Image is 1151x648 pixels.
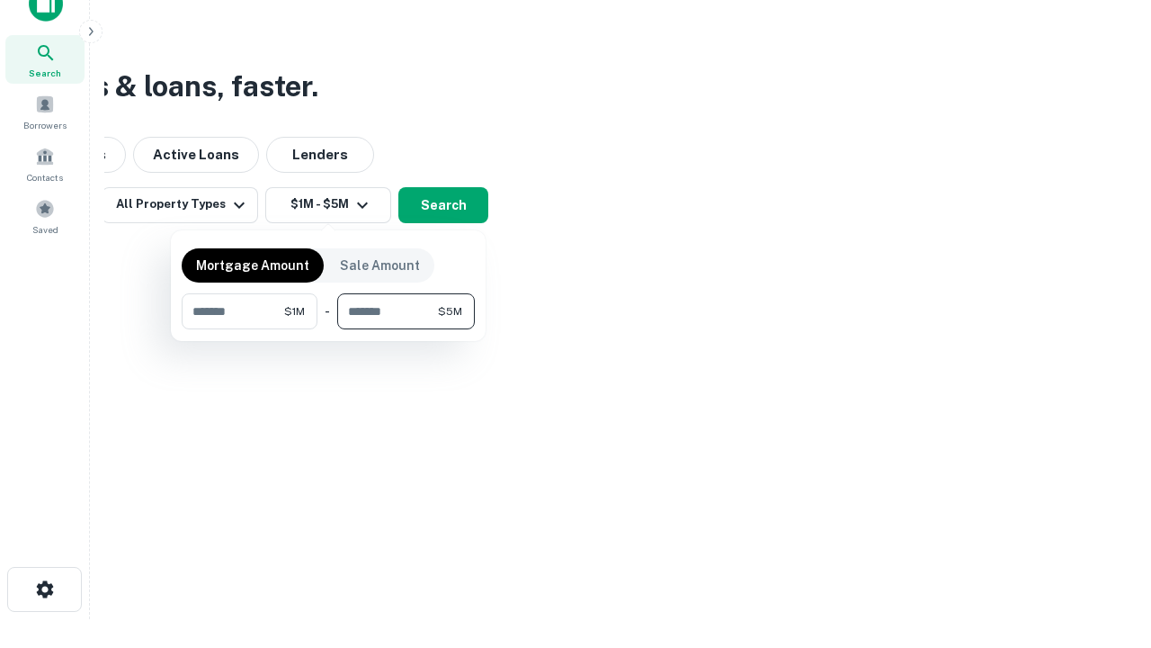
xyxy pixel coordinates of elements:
[1061,504,1151,590] iframe: Chat Widget
[340,256,420,275] p: Sale Amount
[438,303,462,319] span: $5M
[196,256,309,275] p: Mortgage Amount
[284,303,305,319] span: $1M
[325,293,330,329] div: -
